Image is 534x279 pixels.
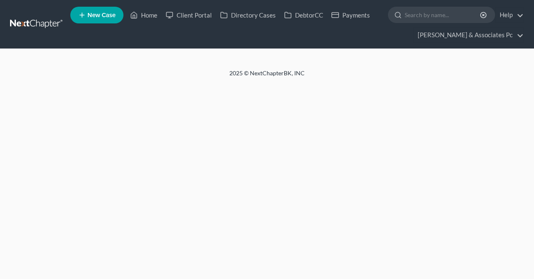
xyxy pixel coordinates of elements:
[216,8,280,23] a: Directory Cases
[87,12,116,18] span: New Case
[28,69,506,84] div: 2025 © NextChapterBK, INC
[280,8,327,23] a: DebtorCC
[495,8,524,23] a: Help
[405,7,481,23] input: Search by name...
[413,28,524,43] a: [PERSON_NAME] & Associates Pc
[327,8,374,23] a: Payments
[126,8,162,23] a: Home
[162,8,216,23] a: Client Portal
